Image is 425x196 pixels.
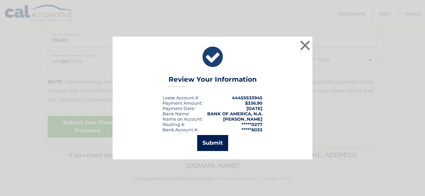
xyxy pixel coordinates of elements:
[163,111,190,116] div: Bank Name:
[163,95,199,100] div: Lease Account #:
[169,75,257,87] h3: Review Your Information
[163,127,198,132] div: Bank Account #:
[163,100,203,106] div: Payment Amount:
[223,116,262,122] strong: [PERSON_NAME]
[163,122,185,127] div: Routing #:
[232,95,262,100] strong: 44455533945
[207,111,262,116] strong: BANK OF AMERICA, N.A.
[298,39,312,52] button: ×
[163,106,195,111] div: :
[197,135,228,151] button: Submit
[245,100,262,106] span: $336.90
[163,106,194,111] span: Payment Date
[163,116,203,122] div: Name on Account:
[246,106,262,111] span: [DATE]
